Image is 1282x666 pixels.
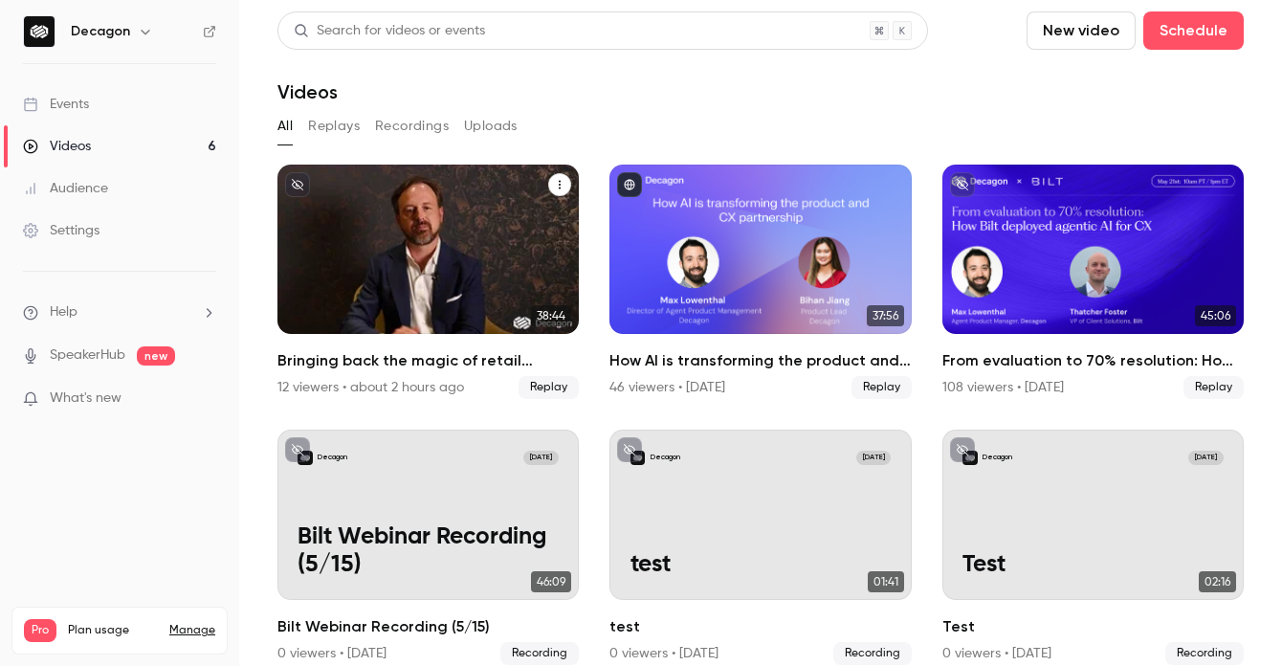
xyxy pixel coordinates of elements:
div: 46 viewers • [DATE] [609,378,725,397]
span: Pro [24,619,56,642]
ul: Videos [277,165,1244,665]
a: SpeakerHub [50,345,125,366]
h2: How AI is transforming the product and CX partnership [609,349,911,372]
button: unpublished [285,437,310,462]
span: 37:56 [867,305,904,326]
span: Recording [1165,642,1244,665]
span: [DATE] [856,451,892,466]
p: test [630,552,892,580]
h1: Videos [277,80,338,103]
div: 12 viewers • about 2 hours ago [277,378,464,397]
button: published [617,172,642,197]
span: 02:16 [1199,571,1236,592]
button: Replays [308,111,360,142]
span: 01:41 [868,571,904,592]
h6: Decagon [71,22,130,41]
div: 0 viewers • [DATE] [942,644,1051,663]
button: New video [1027,11,1136,50]
a: 45:06From evaluation to 70% resolution: How Bilt deployed agentic AI for CX108 viewers • [DATE]Re... [942,165,1244,399]
div: 0 viewers • [DATE] [609,644,718,663]
p: Decagon [983,453,1012,463]
div: Audience [23,179,108,198]
a: 38:44Bringing back the magic of retail customer experience12 viewers • about 2 hours agoReplay [277,165,579,399]
section: Videos [277,11,1244,655]
h2: Bringing back the magic of retail customer experience [277,349,579,372]
a: Manage [169,623,215,638]
iframe: Noticeable Trigger [193,390,216,408]
h2: test [609,615,911,638]
span: [DATE] [1188,451,1224,466]
li: From evaluation to 70% resolution: How Bilt deployed agentic AI for CX [942,165,1244,399]
p: Test [962,552,1224,580]
h2: Test [942,615,1244,638]
h2: From evaluation to 70% resolution: How Bilt deployed agentic AI for CX [942,349,1244,372]
div: Events [23,95,89,114]
a: TestDecagon[DATE]Test02:16Test0 viewers • [DATE]Recording [942,430,1244,664]
button: Schedule [1143,11,1244,50]
span: Recording [500,642,579,665]
button: unpublished [617,437,642,462]
span: [DATE] [523,451,559,466]
div: Search for videos or events [294,21,485,41]
button: unpublished [950,172,975,197]
div: 0 viewers • [DATE] [277,644,387,663]
li: How AI is transforming the product and CX partnership [609,165,911,399]
button: All [277,111,293,142]
p: Decagon [651,453,680,463]
div: 108 viewers • [DATE] [942,378,1064,397]
div: Settings [23,221,99,240]
span: Replay [851,376,912,399]
li: help-dropdown-opener [23,302,216,322]
button: unpublished [950,437,975,462]
span: What's new [50,388,122,409]
span: 46:09 [531,571,571,592]
span: Plan usage [68,623,158,638]
li: Bringing back the magic of retail customer experience [277,165,579,399]
li: Test [942,430,1244,664]
div: Videos [23,137,91,156]
span: Replay [1183,376,1244,399]
li: Bilt Webinar Recording (5/15) [277,430,579,664]
a: Bilt Webinar Recording (5/15)Decagon[DATE]Bilt Webinar Recording (5/15)46:09Bilt Webinar Recordin... [277,430,579,664]
button: Recordings [375,111,449,142]
span: Recording [833,642,912,665]
p: Bilt Webinar Recording (5/15) [298,524,559,579]
a: testDecagon[DATE]test01:41test0 viewers • [DATE]Recording [609,430,911,664]
a: 37:56How AI is transforming the product and CX partnership46 viewers • [DATE]Replay [609,165,911,399]
li: test [609,430,911,664]
span: 45:06 [1195,305,1236,326]
span: new [137,346,175,366]
p: Decagon [318,453,347,463]
span: Help [50,302,77,322]
span: Replay [519,376,579,399]
button: Uploads [464,111,518,142]
h2: Bilt Webinar Recording (5/15) [277,615,579,638]
img: Decagon [24,16,55,47]
span: 38:44 [531,305,571,326]
button: unpublished [285,172,310,197]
